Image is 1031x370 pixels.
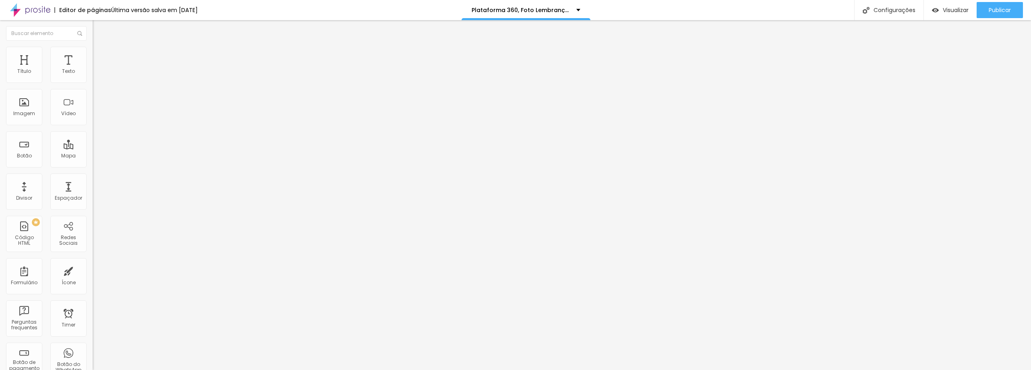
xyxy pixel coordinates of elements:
button: Visualizar [924,2,977,18]
div: Última versão salva em [DATE] [111,7,198,13]
iframe: Editor [93,20,1031,370]
div: Perguntas frequentes [8,319,40,331]
div: Texto [62,68,75,74]
button: Publicar [977,2,1023,18]
div: Editor de páginas [54,7,111,13]
div: Redes Sociais [52,235,84,246]
span: Visualizar [943,7,969,13]
img: view-1.svg [932,7,939,14]
div: Ícone [62,280,76,285]
div: Título [17,68,31,74]
img: Icone [863,7,870,14]
div: Código HTML [8,235,40,246]
div: Mapa [61,153,76,159]
div: Timer [62,322,75,328]
div: Botão [17,153,32,159]
div: Espaçador [55,195,82,201]
input: Buscar elemento [6,26,87,41]
div: Imagem [13,111,35,116]
img: Icone [77,31,82,36]
span: Publicar [989,7,1011,13]
div: Divisor [16,195,32,201]
p: Plataforma 360, Foto Lembrança, Cabine de Fotos | TR MEMORY [472,7,570,13]
div: Formulário [11,280,37,285]
div: Vídeo [61,111,76,116]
